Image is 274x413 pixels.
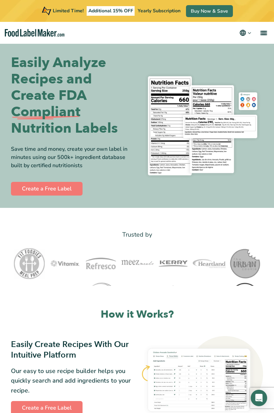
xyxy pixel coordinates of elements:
h1: Easily Analyze Recipes and Create FDA Nutrition Labels [11,55,132,137]
div: Open Intercom Messenger [251,390,267,406]
h2: How it Works? [11,308,263,321]
a: menu [252,22,274,44]
a: Buy Now & Save [186,5,233,17]
span: Compliant [11,104,80,120]
div: Save time and money, create your own label in minutes using our 500k+ ingredient database built b... [11,145,132,170]
span: Limited Time! [53,8,84,14]
span: Additional 15% OFF [87,6,135,16]
p: Trusted by [11,230,263,240]
span: Yearly Subscription [138,8,180,14]
p: Our easy to use recipe builder helps you quickly search and add ingredients to your recipe. [11,366,133,396]
h3: Easily Create Recipes With Our Intuitive Platform [11,339,133,360]
a: Create a Free Label [11,182,83,196]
